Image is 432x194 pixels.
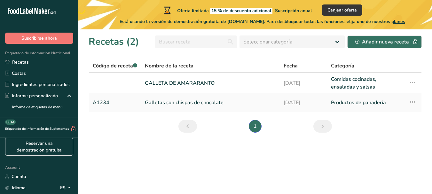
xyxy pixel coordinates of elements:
[60,184,73,192] div: ES
[93,96,137,109] a: A1234
[120,18,405,25] span: Está usando la versión de demostración gratuita de [DOMAIN_NAME]. Para desbloquear todas las func...
[155,35,237,48] input: Buscar receta
[284,75,323,91] a: [DATE]
[391,19,405,25] span: planes
[89,35,139,49] h1: Recetas (2)
[355,38,414,46] div: Añadir nueva receta
[5,120,16,125] div: BETA
[327,7,357,13] span: Canjear oferta
[347,35,422,48] button: Añadir nueva receta
[5,92,58,99] div: Informe personalizado
[284,62,298,70] span: Fecha
[313,120,332,133] a: Siguiente página
[275,8,312,14] span: Suscripción anual
[210,8,272,14] span: 15 % de descuento adicional
[93,62,137,69] span: Código de receta
[5,138,73,156] a: Reservar una demostración gratuita
[284,96,323,109] a: [DATE]
[162,6,312,14] div: Oferta limitada
[331,96,401,109] a: Productos de panadería
[178,120,197,133] a: Página anterior
[5,33,73,44] button: Suscribirse ahora
[145,62,193,70] span: Nombre de la receta
[145,75,276,91] a: GALLETA DE AMARARANTO
[5,182,26,193] a: Idioma
[331,75,401,91] a: Comidas cocinadas, ensaladas y salsas
[21,35,57,42] span: Suscribirse ahora
[322,4,362,16] button: Canjear oferta
[145,96,276,109] a: Galletas con chispas de chocolate
[331,62,354,70] span: Categoría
